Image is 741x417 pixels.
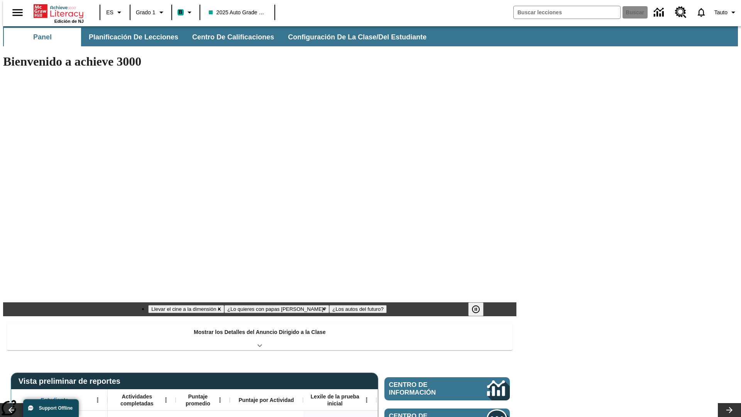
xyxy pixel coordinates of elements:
button: Abrir menú [92,394,103,406]
body: Máximo 600 caracteres Presiona Escape para desactivar la barra de herramientas Presiona Alt + F10... [3,6,113,13]
button: Abrir menú [160,394,172,406]
button: Abrir menú [361,394,372,406]
button: Abrir el menú lateral [6,1,29,24]
span: B [179,7,183,17]
a: Portada [34,3,84,19]
a: Centro de información [384,377,510,400]
button: Support Offline [23,399,79,417]
div: Subbarra de navegación [3,28,433,46]
button: Grado: Grado 1, Elige un grado [133,5,169,19]
span: Edición de NJ [54,19,84,24]
a: Centro de recursos, Se abrirá en una pestaña nueva. [670,2,691,23]
span: Tauto [714,8,727,17]
button: Carrusel de lecciones, seguir [718,403,741,417]
button: Abrir menú [214,394,226,406]
button: Panel [4,28,81,46]
div: Portada [34,3,84,24]
input: Buscar campo [514,6,620,19]
button: Centro de calificaciones [186,28,280,46]
span: Grado 1 [136,8,156,17]
div: Pausar [468,302,491,316]
span: Centro de información [389,381,461,397]
div: Mostrar los Detalles del Anuncio Dirigido a la Clase [7,324,513,350]
span: Puntaje por Actividad [239,397,294,403]
button: Pausar [468,302,484,316]
button: Perfil/Configuración [711,5,741,19]
a: Notificaciones [691,2,711,22]
p: Mostrar los Detalles del Anuncio Dirigido a la Clase [194,328,326,336]
span: Estudiante [41,397,69,403]
span: 2025 Auto Grade 1 A [209,8,266,17]
button: Planificación de lecciones [83,28,184,46]
button: Diapositiva 3 ¿Los autos del futuro? [329,305,387,313]
span: ES [106,8,113,17]
span: Vista preliminar de reportes [19,377,124,386]
span: Puntaje promedio [179,393,217,407]
button: Diapositiva 2 ¿Lo quieres con papas fritas? [224,305,329,313]
span: Lexile de la prueba inicial [307,393,363,407]
button: Lenguaje: ES, Selecciona un idioma [103,5,127,19]
button: Diapositiva 1 Llevar el cine a la dimensión X [148,305,224,313]
button: Boost El color de la clase es verde turquesa. Cambiar el color de la clase. [174,5,197,19]
h1: Bienvenido a achieve 3000 [3,54,516,69]
span: Support Offline [39,405,73,411]
a: Centro de información [649,2,670,23]
button: Configuración de la clase/del estudiante [282,28,433,46]
span: Actividades completadas [112,393,162,407]
div: Subbarra de navegación [3,26,738,46]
